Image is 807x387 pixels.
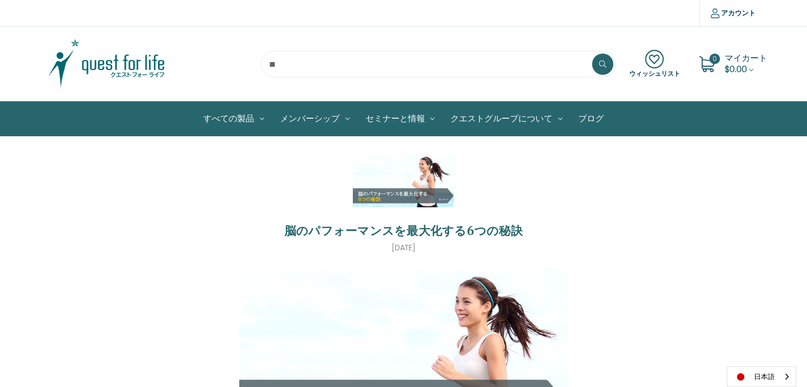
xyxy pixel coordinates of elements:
[284,223,523,238] a: 脳のパフォーマンスを最大化する6つの秘訣
[727,366,796,387] aside: Language selected: 日本語
[239,242,568,253] p: [DATE]
[40,38,173,91] img: クエスト・グループ
[353,155,454,207] img: 脳のパフォーマンスを最大化する6つの秘訣
[727,366,796,387] div: Language
[709,54,720,64] span: 0
[725,52,767,64] span: マイカート
[629,50,680,78] a: ウィッシュリスト
[272,102,358,136] a: メンバーシップ
[358,102,443,136] a: セミナーと情報
[442,102,570,136] a: クエストグループについて
[195,102,272,136] a: All Products
[725,63,747,75] span: $0.00
[727,367,796,386] a: 日本語
[725,52,767,75] a: Cart with 0 items
[570,102,612,136] a: ブログ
